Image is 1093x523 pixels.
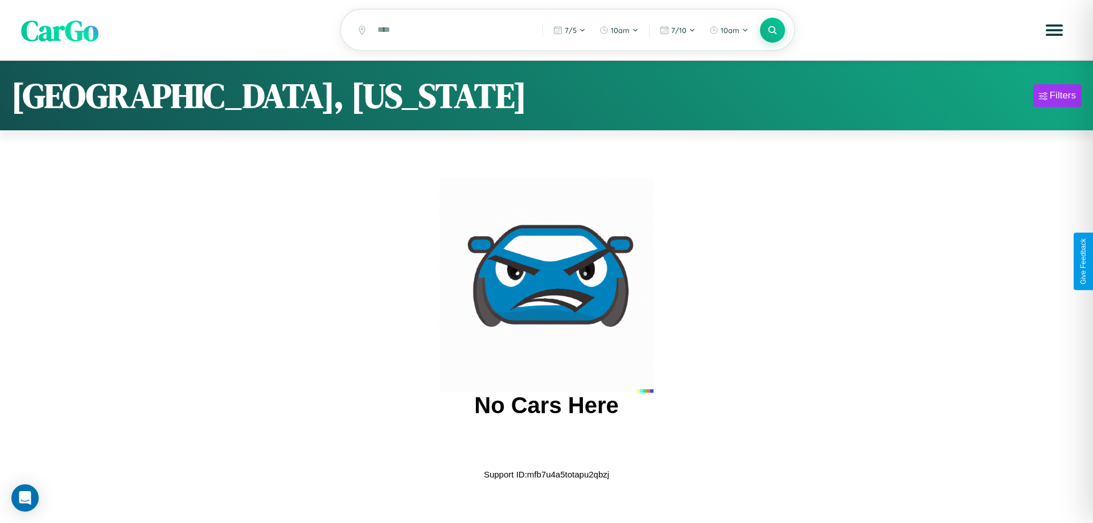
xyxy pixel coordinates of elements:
[704,21,754,39] button: 10am
[439,179,654,393] img: car
[654,21,701,39] button: 7/10
[1050,90,1076,101] div: Filters
[565,26,577,35] span: 7 / 5
[11,484,39,512] div: Open Intercom Messenger
[484,467,609,482] p: Support ID: mfb7u4a5totapu2qbzj
[11,72,527,119] h1: [GEOGRAPHIC_DATA], [US_STATE]
[671,26,687,35] span: 7 / 10
[594,21,644,39] button: 10am
[1038,14,1070,46] button: Open menu
[1079,238,1087,285] div: Give Feedback
[611,26,630,35] span: 10am
[721,26,739,35] span: 10am
[1033,84,1082,107] button: Filters
[474,393,618,418] h2: No Cars Here
[21,10,98,50] span: CarGo
[548,21,591,39] button: 7/5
